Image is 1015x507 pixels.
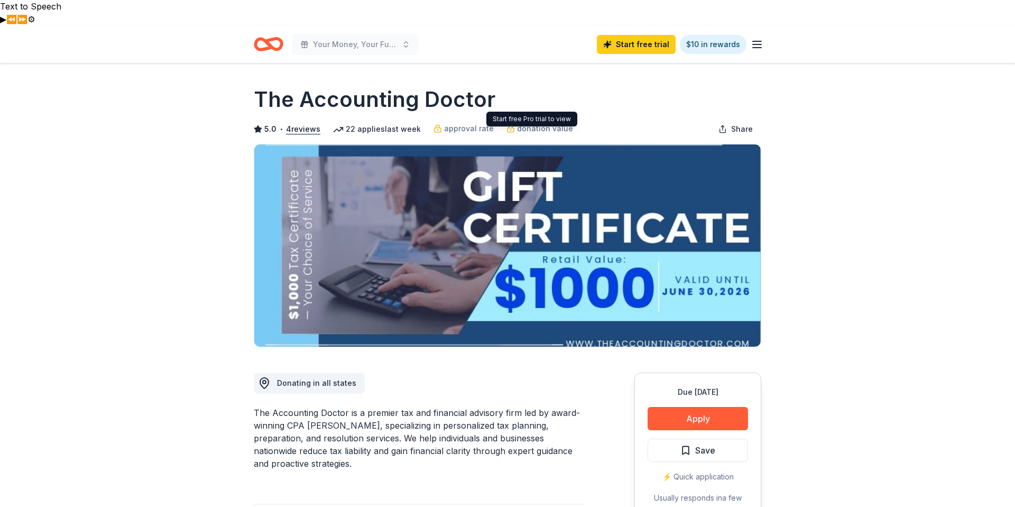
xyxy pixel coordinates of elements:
[286,123,320,135] button: 4reviews
[517,122,573,135] span: donation value
[506,122,573,135] a: donation value
[6,13,17,25] button: Previous
[254,406,584,470] div: The Accounting Doctor is a premier tax and financial advisory firm led by award-winning CPA [PERS...
[17,13,27,25] button: Forward
[486,112,577,126] div: Start free Pro trial to view
[280,125,283,133] span: •
[648,470,748,483] div: ⚡️ Quick application
[680,35,746,54] a: $10 in rewards
[264,123,276,135] span: 5.0
[292,34,419,55] button: Your Money, Your Future
[731,123,753,135] span: Share
[254,85,495,114] h1: The Accounting Doctor
[444,122,494,135] span: approval rate
[27,13,35,25] button: Settings
[333,123,421,135] div: 22 applies last week
[597,35,676,54] a: Start free trial
[313,38,398,51] span: Your Money, Your Future
[710,119,761,140] button: Share
[648,386,748,399] div: Due [DATE]
[277,378,356,387] span: Donating in all states
[695,443,715,457] span: Save
[254,144,761,347] img: Image for The Accounting Doctor
[648,407,748,430] button: Apply
[433,122,494,135] a: approval rate
[648,439,748,462] button: Save
[254,32,283,57] a: Home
